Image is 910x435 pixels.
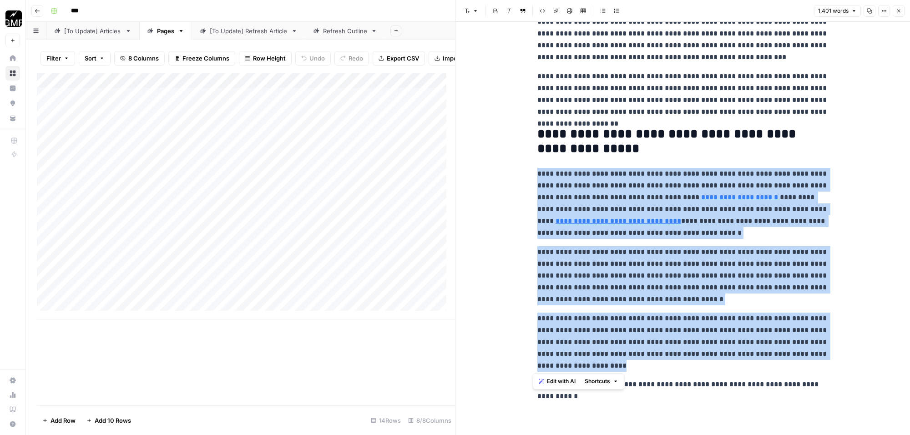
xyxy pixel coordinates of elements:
div: 8/8 Columns [404,413,455,428]
button: Add 10 Rows [81,413,136,428]
button: 8 Columns [114,51,165,66]
button: Sort [79,51,111,66]
a: Learning Hub [5,402,20,417]
span: Export CSV [387,54,419,63]
a: [To Update] Articles [46,22,139,40]
img: Growth Marketing Pro Logo [5,10,22,27]
span: 1,401 words [818,7,849,15]
span: Sort [85,54,96,63]
button: Shortcuts [581,375,622,387]
button: 1,401 words [814,5,861,17]
a: Opportunities [5,96,20,111]
button: Filter [40,51,75,66]
button: Freeze Columns [168,51,235,66]
button: Edit with AI [535,375,579,387]
button: Row Height [239,51,292,66]
a: Pages [139,22,192,40]
a: [To Update] Refresh Article [192,22,305,40]
div: Refresh Outline [323,26,367,35]
span: Freeze Columns [182,54,229,63]
a: Home [5,51,20,66]
span: Redo [349,54,363,63]
span: Edit with AI [547,377,576,385]
button: Workspace: Growth Marketing Pro [5,7,20,30]
button: Import CSV [429,51,481,66]
div: 14 Rows [367,413,404,428]
span: Shortcuts [585,377,610,385]
button: Export CSV [373,51,425,66]
button: Help + Support [5,417,20,431]
a: Refresh Outline [305,22,385,40]
span: 8 Columns [128,54,159,63]
a: Usage [5,388,20,402]
span: Row Height [253,54,286,63]
div: [To Update] Refresh Article [210,26,288,35]
span: Import CSV [443,54,475,63]
a: Settings [5,373,20,388]
button: Undo [295,51,331,66]
span: Undo [309,54,325,63]
span: Filter [46,54,61,63]
div: Pages [157,26,174,35]
button: Add Row [37,413,81,428]
a: Browse [5,66,20,81]
span: Add Row [51,416,76,425]
button: Redo [334,51,369,66]
div: [To Update] Articles [64,26,121,35]
span: Add 10 Rows [95,416,131,425]
a: Insights [5,81,20,96]
a: Your Data [5,111,20,126]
